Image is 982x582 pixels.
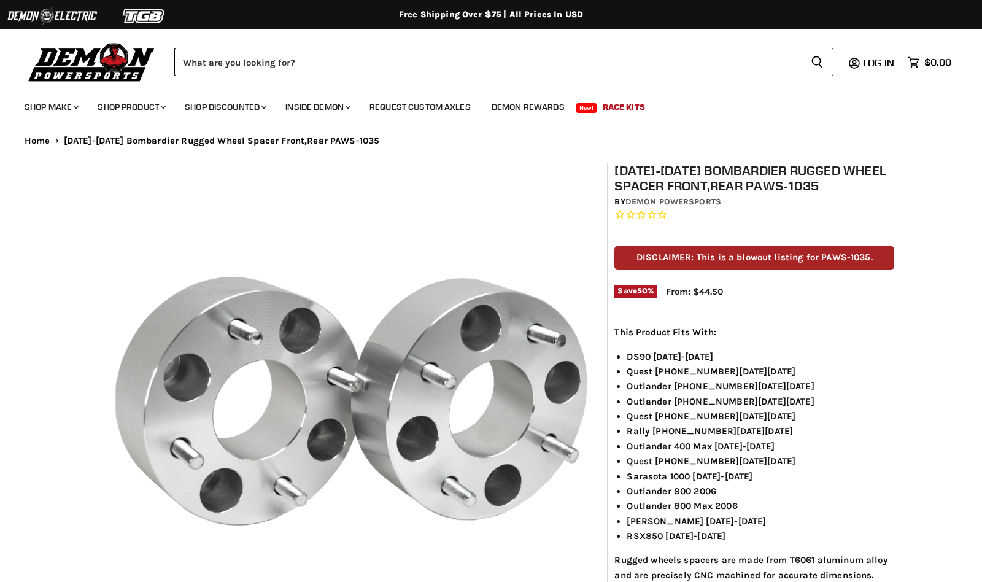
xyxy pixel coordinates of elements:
a: Demon Powersports [625,196,721,207]
a: Shop Product [88,95,173,120]
img: Demon Electric Logo 2 [6,4,98,28]
a: Home [25,136,50,146]
div: by [614,195,894,209]
a: Inside Demon [276,95,358,120]
ul: Main menu [15,90,948,120]
span: 50 [637,286,648,295]
li: Outlander [PHONE_NUMBER][DATE][DATE] [627,394,894,409]
a: Demon Rewards [482,95,574,120]
li: [PERSON_NAME] [DATE]-[DATE] [627,514,894,529]
span: Save % [614,285,657,298]
li: Rally [PHONE_NUMBER][DATE][DATE] [627,424,894,438]
li: RSX850 [DATE]-[DATE] [627,529,894,543]
p: This Product Fits With: [614,325,894,340]
span: $0.00 [924,56,951,68]
li: Quest [PHONE_NUMBER][DATE][DATE] [627,454,894,468]
li: Outlander 800 Max 2006 [627,499,894,513]
li: DS90 [DATE]-[DATE] [627,349,894,364]
li: Sarasota 1000 [DATE]-[DATE] [627,469,894,484]
li: Quest [PHONE_NUMBER][DATE][DATE] [627,409,894,424]
p: DISCLAIMER: This is a blowout listing for PAWS-1035. [614,246,894,269]
a: Log in [857,57,902,68]
span: Rated 0.0 out of 5 stars 0 reviews [614,209,894,222]
a: Request Custom Axles [360,95,480,120]
a: Shop Make [15,95,86,120]
button: Search [801,48,833,76]
li: Outlander 800 2006 [627,484,894,499]
img: Demon Powersports [25,40,159,83]
form: Product [174,48,833,76]
li: Outlander 400 Max [DATE]-[DATE] [627,439,894,454]
span: From: $44.50 [666,286,723,297]
span: New! [576,103,597,113]
a: Race Kits [593,95,654,120]
img: TGB Logo 2 [98,4,190,28]
h1: [DATE]-[DATE] Bombardier Rugged Wheel Spacer Front,Rear PAWS-1035 [614,163,894,193]
li: Outlander [PHONE_NUMBER][DATE][DATE] [627,379,894,394]
input: Search [174,48,801,76]
a: $0.00 [902,53,957,71]
a: Shop Discounted [176,95,274,120]
span: Log in [863,56,894,69]
li: Quest [PHONE_NUMBER][DATE][DATE] [627,364,894,379]
span: [DATE]-[DATE] Bombardier Rugged Wheel Spacer Front,Rear PAWS-1035 [64,136,380,146]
